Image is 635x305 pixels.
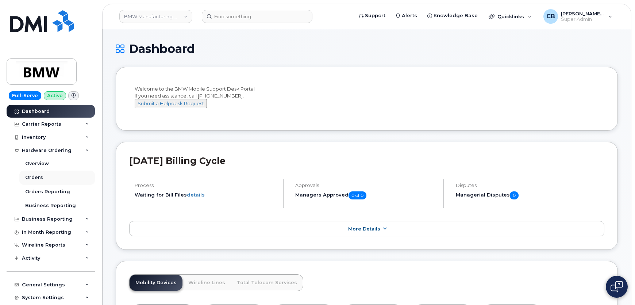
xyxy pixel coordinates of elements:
h1: Dashboard [116,42,618,55]
h4: Disputes [456,183,604,188]
span: 0 [510,191,519,199]
button: Submit a Helpdesk Request [135,99,207,108]
h4: Approvals [295,183,437,188]
div: Welcome to the BMW Mobile Support Desk Portal If you need assistance, call [PHONE_NUMBER]. [135,85,599,115]
li: Waiting for Bill Files [135,191,277,198]
a: Submit a Helpdesk Request [135,100,207,106]
span: More Details [348,226,380,232]
h2: [DATE] Billing Cycle [129,155,604,166]
h5: Managers Approved [295,191,437,199]
a: Total Telecom Services [231,275,303,291]
span: 0 of 0 [349,191,366,199]
h4: Process [135,183,277,188]
a: Mobility Devices [130,275,182,291]
img: Open chat [611,281,623,293]
h5: Managerial Disputes [456,191,604,199]
a: details [187,192,205,198]
a: Wireline Lines [182,275,231,291]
